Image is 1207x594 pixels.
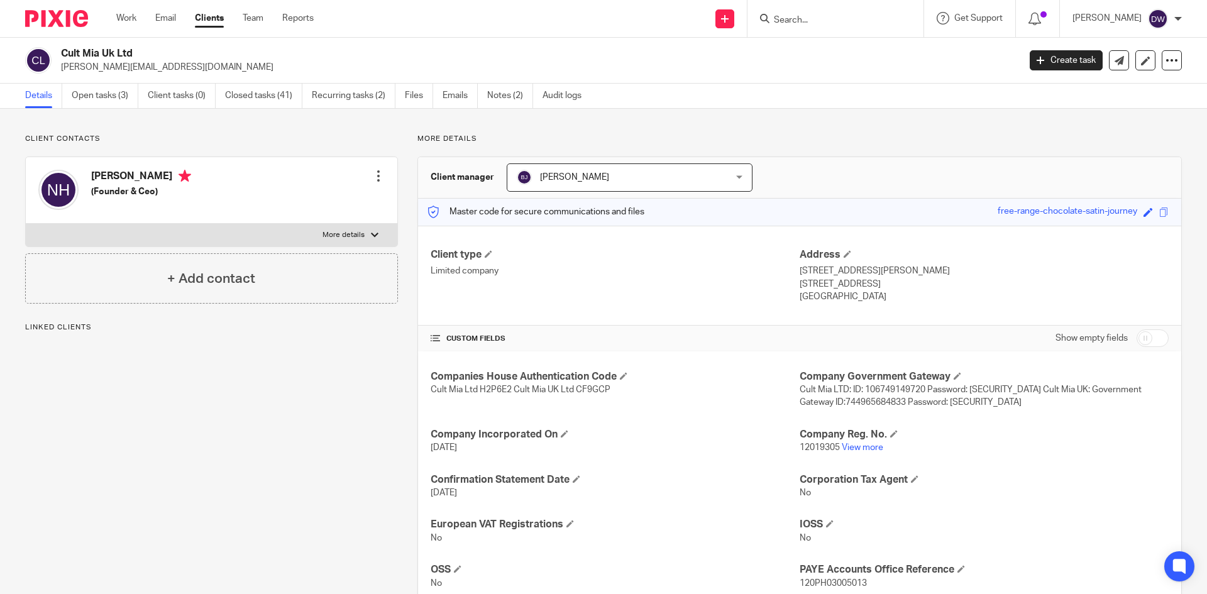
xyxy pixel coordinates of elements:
[800,488,811,497] span: No
[1055,332,1128,344] label: Show empty fields
[25,134,398,144] p: Client contacts
[431,265,800,277] p: Limited company
[773,15,886,26] input: Search
[800,370,1169,383] h4: Company Government Gateway
[431,563,800,576] h4: OSS
[195,12,224,25] a: Clients
[225,84,302,108] a: Closed tasks (41)
[800,278,1169,290] p: [STREET_ADDRESS]
[517,170,532,185] img: svg%3E
[842,443,883,452] a: View more
[431,443,457,452] span: [DATE]
[1148,9,1168,29] img: svg%3E
[800,290,1169,303] p: [GEOGRAPHIC_DATA]
[431,428,800,441] h4: Company Incorporated On
[72,84,138,108] a: Open tasks (3)
[431,370,800,383] h4: Companies House Authentication Code
[800,385,1142,407] span: Cult Mia LTD: ID: 106749149720 Password: [SECURITY_DATA] Cult Mia UK: Government Gateway ID:74496...
[431,334,800,344] h4: CUSTOM FIELDS
[487,84,533,108] a: Notes (2)
[322,230,365,240] p: More details
[443,84,478,108] a: Emails
[800,563,1169,576] h4: PAYE Accounts Office Reference
[91,170,191,185] h4: [PERSON_NAME]
[540,173,609,182] span: [PERSON_NAME]
[800,518,1169,531] h4: IOSS
[179,170,191,182] i: Primary
[1072,12,1142,25] p: [PERSON_NAME]
[800,473,1169,487] h4: Corporation Tax Agent
[431,518,800,531] h4: European VAT Registrations
[800,248,1169,261] h4: Address
[116,12,136,25] a: Work
[25,10,88,27] img: Pixie
[167,269,255,289] h4: + Add contact
[800,534,811,542] span: No
[61,47,821,60] h2: Cult Mia Uk Ltd
[543,84,591,108] a: Audit logs
[25,47,52,74] img: svg%3E
[25,84,62,108] a: Details
[431,534,442,542] span: No
[282,12,314,25] a: Reports
[431,488,457,497] span: [DATE]
[800,443,840,452] span: 12019305
[431,579,442,588] span: No
[431,473,800,487] h4: Confirmation Statement Date
[417,134,1182,144] p: More details
[25,322,398,333] p: Linked clients
[312,84,395,108] a: Recurring tasks (2)
[155,12,176,25] a: Email
[431,385,610,394] span: Cult Mia Ltd H2P6E2 Cult Mia UK Ltd CF9GCP
[800,428,1169,441] h4: Company Reg. No.
[405,84,433,108] a: Files
[61,61,1011,74] p: [PERSON_NAME][EMAIL_ADDRESS][DOMAIN_NAME]
[431,171,494,184] h3: Client manager
[954,14,1003,23] span: Get Support
[427,206,644,218] p: Master code for secure communications and files
[38,170,79,210] img: svg%3E
[998,205,1137,219] div: free-range-chocolate-satin-journey
[800,579,867,588] span: 120PH03005013
[243,12,263,25] a: Team
[800,265,1169,277] p: [STREET_ADDRESS][PERSON_NAME]
[1030,50,1103,70] a: Create task
[148,84,216,108] a: Client tasks (0)
[91,185,191,198] h5: (Founder & Ceo)
[431,248,800,261] h4: Client type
